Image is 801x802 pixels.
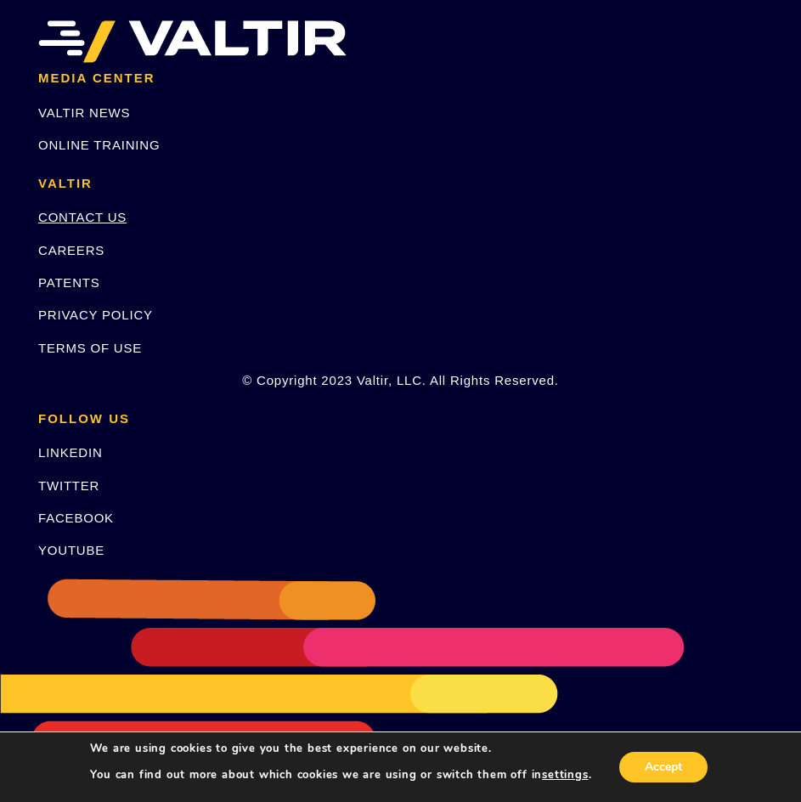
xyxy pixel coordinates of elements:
[38,71,763,86] h2: MEDIA CENTER
[38,308,153,322] a: PRIVACY POLICY
[90,767,591,782] p: You can find out more about which cookies we are using or switch them off in .
[38,478,99,493] a: TWITTER
[38,543,104,557] a: YOUTUBE
[542,767,588,782] button: settings
[38,275,100,290] a: PATENTS
[619,752,708,782] button: Accept
[38,177,763,191] h2: VALTIR
[38,445,103,460] a: LINKEDIN
[38,138,160,152] a: ONLINE TRAINING
[38,511,114,525] a: FACEBOOK
[38,210,127,224] a: CONTACT US
[38,105,130,120] a: VALTIR NEWS
[38,370,763,390] p: © Copyright 2023 Valtir, LLC. All Rights Reserved.
[38,20,347,63] img: VALTIR
[38,412,763,426] h2: FOLLOW US
[90,741,591,756] p: We are using cookies to give you the best experience on our website.
[38,341,142,355] a: TERMS OF USE
[38,243,104,257] a: CAREERS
